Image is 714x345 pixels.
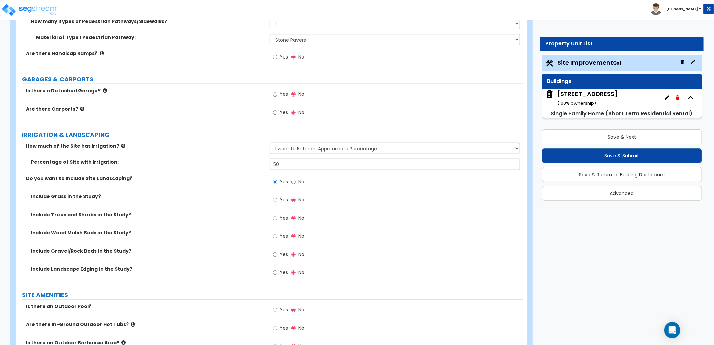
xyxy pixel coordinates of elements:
[273,53,277,61] input: Yes
[291,196,296,204] input: No
[298,196,304,203] span: No
[298,269,304,276] span: No
[80,106,84,111] i: click for more info!
[298,109,304,116] span: No
[298,178,304,185] span: No
[273,178,277,186] input: Yes
[26,143,265,149] label: How much of the Site has Irrigation?
[22,75,523,84] label: GARAGES & CARPORTS
[273,196,277,204] input: Yes
[121,340,126,345] i: click for more info!
[557,100,596,106] small: ( 100 % ownership)
[291,215,296,222] input: No
[36,34,265,41] label: Material of Type 1 Pedestrian Pathway:
[273,251,277,258] input: Yes
[280,269,288,276] span: Yes
[298,324,304,331] span: No
[100,51,104,56] i: click for more info!
[545,40,699,48] div: Property Unit List
[26,175,265,182] label: Do you want to Include Site Landscaping?
[291,269,296,276] input: No
[131,322,135,327] i: click for more info!
[280,91,288,98] span: Yes
[542,129,702,144] button: Save & Next
[26,321,265,328] label: Are there In-Ground Outdoor Hot Tubs?
[280,178,288,185] span: Yes
[280,324,288,331] span: Yes
[617,59,621,66] small: x1
[547,78,697,85] div: Buildings
[545,90,554,99] img: building.svg
[31,266,265,272] label: Include Landscape Edging in the Study?
[542,186,702,201] button: Advanced
[280,196,288,203] span: Yes
[291,306,296,314] input: No
[545,59,554,68] img: Construction.png
[31,229,265,236] label: Include Wood Mulch Beds in the Study?
[291,251,296,258] input: No
[273,109,277,116] input: Yes
[273,306,277,314] input: Yes
[298,215,304,221] span: No
[280,306,288,313] span: Yes
[542,148,702,163] button: Save & Submit
[26,87,265,94] label: Is there a Detached Garage?
[26,50,265,57] label: Are there Handicap Ramps?
[291,178,296,186] input: No
[273,215,277,222] input: Yes
[298,306,304,313] span: No
[273,324,277,332] input: Yes
[291,324,296,332] input: No
[103,88,107,93] i: click for more info!
[31,193,265,200] label: Include Grass in the Study?
[664,322,680,338] div: Open Intercom Messenger
[273,233,277,240] input: Yes
[298,251,304,258] span: No
[298,53,304,60] span: No
[22,130,523,139] label: IRRIGATION & LANDSCAPING
[545,90,618,107] span: 4475 Tiege Trail #23
[551,110,692,117] small: Single Family Home (Short Term Residential Rental)
[280,233,288,239] span: Yes
[291,233,296,240] input: No
[291,109,296,116] input: No
[273,269,277,276] input: Yes
[22,291,523,299] label: SITE AMENITIES
[557,58,621,67] span: Site Improvements
[280,109,288,116] span: Yes
[31,18,265,25] label: How many Types of Pedestrian Pathways/Sidewalks?
[542,167,702,182] button: Save & Return to Building Dashboard
[650,3,662,15] img: avatar.png
[26,106,265,112] label: Are there Carports?
[291,91,296,98] input: No
[280,251,288,258] span: Yes
[273,91,277,98] input: Yes
[666,6,698,11] b: [PERSON_NAME]
[31,211,265,218] label: Include Trees and Shrubs in the Study?
[280,53,288,60] span: Yes
[291,53,296,61] input: No
[31,159,265,165] label: Percentage of Site with Irrigation:
[298,91,304,98] span: No
[121,143,125,148] i: click for more info!
[557,90,618,107] div: [STREET_ADDRESS]
[26,303,265,310] label: Is there an Outdoor Pool?
[1,3,58,17] img: logo_pro_r.png
[280,215,288,221] span: Yes
[298,233,304,239] span: No
[31,247,265,254] label: Include Gravel/Rock Beds in the Study?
